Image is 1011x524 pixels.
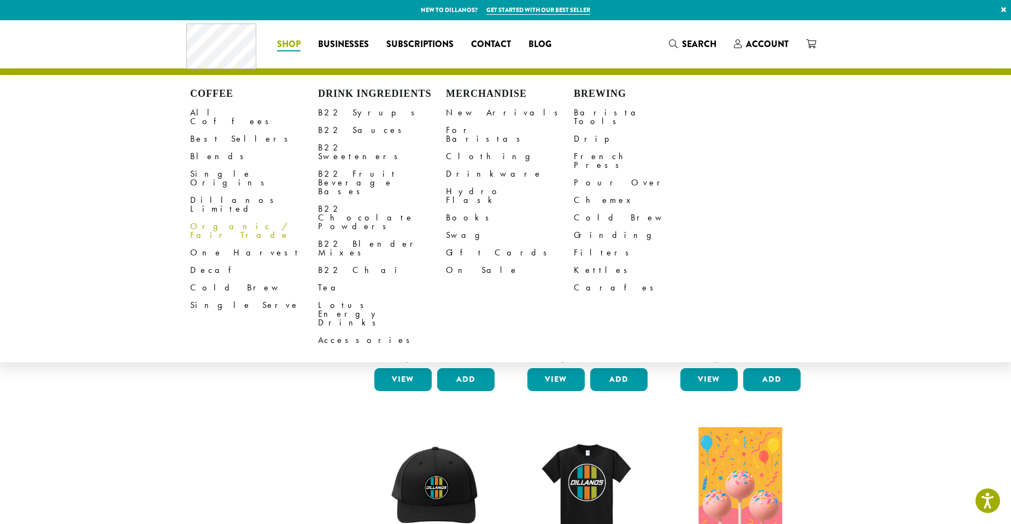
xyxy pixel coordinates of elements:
a: Drinkware [446,165,574,183]
a: Search [660,35,725,53]
a: French Press [574,148,702,174]
a: B22 Sweeteners [318,139,446,165]
a: Get started with our best seller [486,5,590,15]
button: Add [437,368,495,391]
a: B22 Sauces [318,121,446,139]
button: Add [590,368,648,391]
a: B22 Fruit Beverage Bases [318,165,446,200]
a: Single Serve [190,296,318,314]
a: Best Sellers [190,130,318,148]
a: For Baristas [446,121,574,148]
a: Clothing [446,148,574,165]
button: Add [743,368,801,391]
a: Bodum Electric Milk Frother $30.00 [372,190,497,364]
a: Carafes [574,279,702,296]
a: Filters [574,244,702,261]
span: Blog [528,38,551,51]
a: Drip [574,130,702,148]
a: View [527,368,585,391]
a: Bodum Electric Water Kettle $25.00 [525,190,650,364]
a: Gift Cards [446,244,574,261]
span: Shop [277,38,301,51]
a: View [374,368,432,391]
span: Businesses [318,38,369,51]
span: Contact [471,38,511,51]
a: Pour Over [574,174,702,191]
a: On Sale [446,261,574,279]
a: Dillanos Limited [190,191,318,218]
a: Swag [446,226,574,244]
h4: Merchandise [446,88,574,100]
h4: Coffee [190,88,318,100]
a: View [680,368,738,391]
a: B22 Chai [318,261,446,279]
a: Chemex [574,191,702,209]
a: Shop [268,36,309,53]
a: Cold Brew [190,279,318,296]
a: Blends [190,148,318,165]
span: Subscriptions [386,38,454,51]
a: Accessories [318,331,446,349]
a: Bodum Handheld Milk Frother $10.00 [678,190,803,364]
a: Lotus Energy Drinks [318,296,446,331]
a: Hydro Flask [446,183,574,209]
h4: Drink Ingredients [318,88,446,100]
a: B22 Chocolate Powders [318,200,446,235]
a: Organic / Fair Trade [190,218,318,244]
span: Account [746,38,789,50]
a: Single Origins [190,165,318,191]
span: Search [682,38,716,50]
a: New Arrivals [446,104,574,121]
a: One Harvest [190,244,318,261]
a: Tea [318,279,446,296]
a: Kettles [574,261,702,279]
a: Books [446,209,574,226]
a: Cold Brew [574,209,702,226]
a: Grinding [574,226,702,244]
a: Barista Tools [574,104,702,130]
h4: Brewing [574,88,702,100]
a: B22 Syrups [318,104,446,121]
a: B22 Blender Mixes [318,235,446,261]
a: Decaf [190,261,318,279]
a: All Coffees [190,104,318,130]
